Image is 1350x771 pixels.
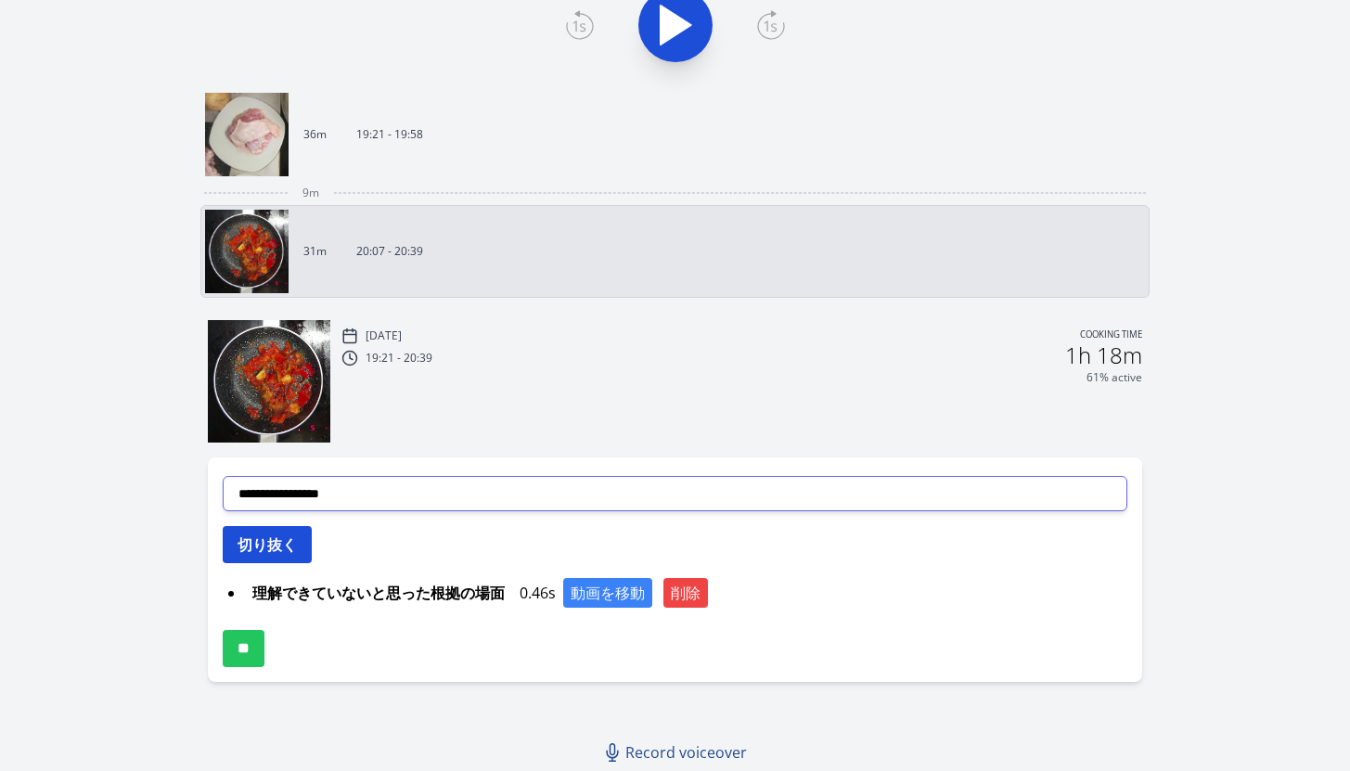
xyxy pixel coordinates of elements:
p: 19:21 - 19:58 [356,127,423,142]
img: 250904172205_thumb.jpeg [205,93,289,176]
img: 250904180826_thumb.jpeg [208,320,330,443]
h2: 1h 18m [1065,344,1142,366]
button: 動画を移動 [563,578,652,608]
p: 36m [303,127,327,142]
p: 61% active [1086,370,1142,385]
p: 19:21 - 20:39 [366,351,432,366]
button: 削除 [663,578,708,608]
div: 0.46s [245,578,1127,608]
p: 20:07 - 20:39 [356,244,423,259]
span: Record voiceover [625,741,747,764]
button: 切り抜く [223,526,312,563]
span: 理解できていないと思った根拠の場面 [245,578,512,608]
span: 9m [302,186,319,200]
p: 31m [303,244,327,259]
a: Record voiceover [596,734,758,771]
p: [DATE] [366,328,402,343]
p: Cooking time [1080,328,1142,344]
img: 250904180826_thumb.jpeg [205,210,289,293]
